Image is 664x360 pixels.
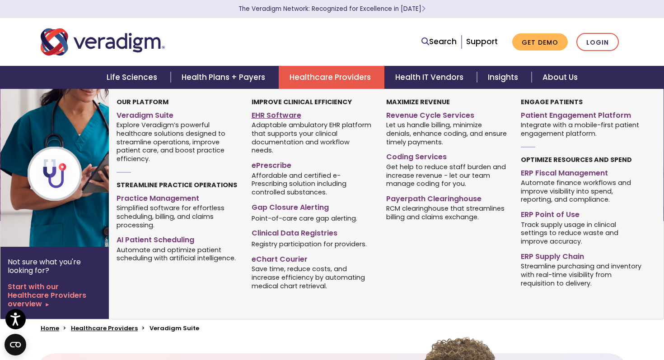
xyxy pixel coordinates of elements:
[252,171,373,197] span: Affordable and certified e-Prescribing solution including controlled substances.
[521,178,642,204] span: Automate finance workflows and improve visibility into spend, reporting, and compliance.
[252,199,373,212] a: Gap Closure Alerting
[252,240,367,249] span: Registry participation for providers.
[521,107,642,120] a: Patient Engagement Platform
[252,251,373,264] a: eChart Courier
[5,334,26,355] button: Open CMP widget
[466,36,498,47] a: Support
[521,155,632,164] strong: Optimize Resources and Spend
[576,33,619,51] a: Login
[521,120,642,138] span: Integrate with a mobile-first patient engagement platform.
[117,107,238,120] a: Veradigm Suite
[477,66,532,89] a: Insights
[491,304,653,349] iframe: Drift Chat Widget
[41,27,165,57] img: Veradigm logo
[386,120,507,147] span: Let us handle billing, minimize denials, enhance coding, and ensure timely payments.
[386,149,507,162] a: Coding Services
[252,225,373,238] a: Clinical Data Registries
[117,180,237,189] strong: Streamline Practice Operations
[96,66,171,89] a: Life Sciences
[386,204,507,222] span: RCM clearinghouse that streamlines billing and claims exchange.
[252,97,352,106] strong: Improve Clinical Efficiency
[521,220,642,246] span: Track supply usage in clinical settings to reduce waste and improve accuracy.
[532,66,589,89] a: About Us
[421,5,426,13] span: Learn More
[117,190,238,203] a: Practice Management
[0,89,146,247] img: Healthcare Provider
[386,97,450,106] strong: Maximize Revenue
[71,324,138,332] a: Healthcare Providers
[521,165,642,178] a: ERP Fiscal Management
[117,245,238,263] span: Automate and optimize patient scheduling with artificial intelligence.
[521,207,642,220] a: ERP Point of Use
[386,191,507,204] a: Payerpath Clearinghouse
[252,213,357,222] span: Point-of-care care gap alerting.
[521,249,642,262] a: ERP Supply Chain
[252,120,373,155] span: Adaptable ambulatory EHR platform that supports your clinical documentation and workflow needs.
[252,157,373,171] a: ePrescribe
[512,33,568,51] a: Get Demo
[386,107,507,120] a: Revenue Cycle Services
[421,36,457,48] a: Search
[171,66,279,89] a: Health Plans + Payers
[41,324,59,332] a: Home
[521,97,583,106] strong: Engage Patients
[252,107,373,120] a: EHR Software
[117,232,238,245] a: AI Patient Scheduling
[521,262,642,288] span: Streamline purchasing and inventory with real-time visibility from requisition to delivery.
[238,5,426,13] a: The Veradigm Network: Recognized for Excellence in [DATE]Learn More
[117,203,238,230] span: Simplified software for effortless scheduling, billing, and claims processing.
[8,282,102,309] a: Start with our Healthcare Providers overview
[117,120,238,163] span: Explore Veradigm’s powerful healthcare solutions designed to streamline operations, improve patie...
[386,162,507,188] span: Get help to reduce staff burden and increase revenue - let our team manage coding for you.
[117,97,168,106] strong: Our Platform
[8,258,102,275] p: Not sure what you're looking for?
[279,66,384,89] a: Healthcare Providers
[384,66,477,89] a: Health IT Vendors
[252,264,373,291] span: Save time, reduce costs, and increase efficiency by automating medical chart retrieval.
